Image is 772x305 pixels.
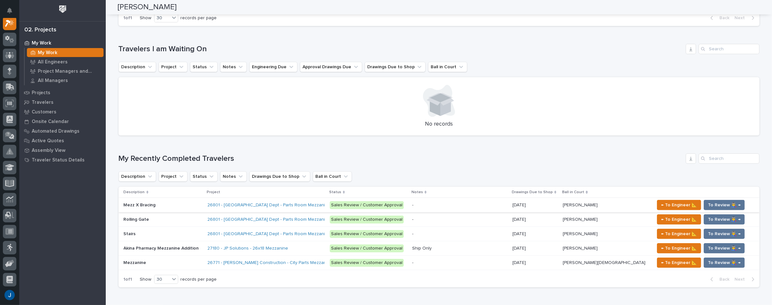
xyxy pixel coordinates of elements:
[32,90,50,96] p: Projects
[313,171,352,182] button: Ball in Court
[32,119,69,125] p: Onsite Calendar
[411,189,423,196] p: Notes
[8,8,16,18] div: Notifications
[704,258,745,268] button: To Review 👨‍🏭 →
[330,230,404,238] div: Sales Review / Customer Approval
[32,138,64,144] p: Active Quotes
[412,246,432,251] div: Ship Only
[563,259,647,266] p: [PERSON_NAME][DEMOGRAPHIC_DATA]
[716,15,730,21] span: Back
[661,216,697,223] span: ← To Engineer 📐
[512,216,527,222] p: [DATE]
[412,231,413,237] div: -
[735,15,749,21] span: Next
[32,109,56,115] p: Customers
[3,288,16,302] button: users-avatar
[24,27,56,34] div: 02. Projects
[220,171,247,182] button: Notes
[3,4,16,17] button: Notifications
[119,256,760,270] tr: MezzanineMezzanine 26771 - [PERSON_NAME] Construction - City Parts Mezzanine Sales Review / Custo...
[25,76,106,85] a: All Managers
[207,189,220,196] p: Project
[699,153,760,164] input: Search
[207,202,373,208] a: 26801 - [GEOGRAPHIC_DATA] Dept - Parts Room Mezzanine and Stairs with Gate
[19,97,106,107] a: Travelers
[716,276,730,282] span: Back
[124,259,148,266] p: Mezzanine
[124,201,157,208] p: Mezz X Bracing
[119,227,760,241] tr: StairsStairs 26801 - [GEOGRAPHIC_DATA] Dept - Parts Room Mezzanine and Stairs with Gate Sales Rev...
[657,243,701,253] button: ← To Engineer 📐
[38,69,101,74] p: Project Managers and Engineers
[735,276,749,282] span: Next
[38,50,57,56] p: My Work
[330,201,404,209] div: Sales Review / Customer Approval
[330,216,404,224] div: Sales Review / Customer Approval
[732,276,760,282] button: Next
[207,231,373,237] a: 26801 - [GEOGRAPHIC_DATA] Dept - Parts Room Mezzanine and Stairs with Gate
[563,230,599,237] p: [PERSON_NAME]
[25,48,106,57] a: My Work
[32,128,79,134] p: Automated Drawings
[118,3,177,12] h2: [PERSON_NAME]
[19,155,106,165] a: Traveler Status Details
[19,117,106,126] a: Onsite Calendar
[119,10,137,26] p: 1 of 1
[19,126,106,136] a: Automated Drawings
[154,276,170,283] div: 30
[154,15,170,21] div: 30
[119,154,683,163] h1: My Recently Completed Travelers
[699,44,760,54] input: Search
[57,3,69,15] img: Workspace Logo
[661,259,697,267] span: ← To Engineer 📐
[32,40,51,46] p: My Work
[19,38,106,48] a: My Work
[657,229,701,239] button: ← To Engineer 📐
[140,15,152,21] p: Show
[365,62,426,72] button: Drawings Due to Shop
[704,243,745,253] button: To Review 👨‍🏭 →
[207,217,373,222] a: 26801 - [GEOGRAPHIC_DATA] Dept - Parts Room Mezzanine and Stairs with Gate
[512,189,553,196] p: Drawings Due to Shop
[38,59,68,65] p: All Engineers
[119,212,760,227] tr: Rolling GateRolling Gate 26801 - [GEOGRAPHIC_DATA] Dept - Parts Room Mezzanine and Stairs with Ga...
[25,57,106,66] a: All Engineers
[207,246,288,251] a: 27180 - JP Solutions - 26x18 Mezzanine
[32,100,54,105] p: Travelers
[119,241,760,256] tr: Akina Pharmacy Mezzanine AdditionAkina Pharmacy Mezzanine Addition 27180 - JP Solutions - 26x18 M...
[159,62,187,72] button: Project
[563,201,599,208] p: [PERSON_NAME]
[190,171,218,182] button: Status
[657,258,701,268] button: ← To Engineer 📐
[512,244,527,251] p: [DATE]
[657,200,701,210] button: ← To Engineer 📐
[705,276,732,282] button: Back
[119,62,156,72] button: Description
[159,171,187,182] button: Project
[704,200,745,210] button: To Review 👨‍🏭 →
[19,136,106,145] a: Active Quotes
[661,201,697,209] span: ← To Engineer 📐
[124,189,145,196] p: Description
[38,78,68,84] p: All Managers
[19,145,106,155] a: Assembly View
[563,216,599,222] p: [PERSON_NAME]
[661,244,697,252] span: ← To Engineer 📐
[124,230,137,237] p: Stairs
[119,171,156,182] button: Description
[126,121,752,128] p: No records
[562,189,584,196] p: Ball in Court
[512,230,527,237] p: [DATE]
[220,62,247,72] button: Notes
[704,214,745,225] button: To Review 👨‍🏭 →
[19,107,106,117] a: Customers
[19,88,106,97] a: Projects
[708,216,741,223] span: To Review 👨‍🏭 →
[249,62,297,72] button: Engineering Due
[25,67,106,76] a: Project Managers and Engineers
[708,230,741,238] span: To Review 👨‍🏭 →
[119,198,760,212] tr: Mezz X BracingMezz X Bracing 26801 - [GEOGRAPHIC_DATA] Dept - Parts Room Mezzanine and Stairs wit...
[708,201,741,209] span: To Review 👨‍🏭 →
